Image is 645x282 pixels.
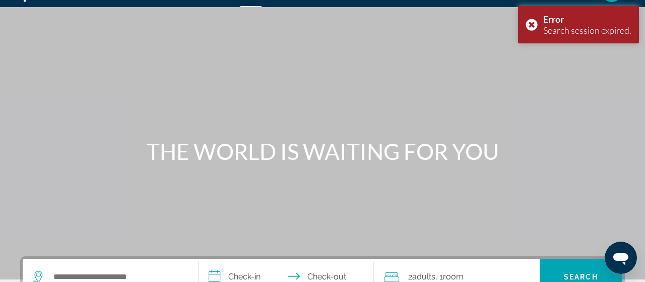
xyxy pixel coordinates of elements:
iframe: Button to launch messaging window [605,242,637,274]
div: Search session expired. [543,25,631,36]
span: Room [443,272,464,281]
h1: THE WORLD IS WAITING FOR YOU [134,138,511,164]
span: Search [564,273,598,281]
span: Adults [412,272,435,281]
div: Error [543,14,631,25]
